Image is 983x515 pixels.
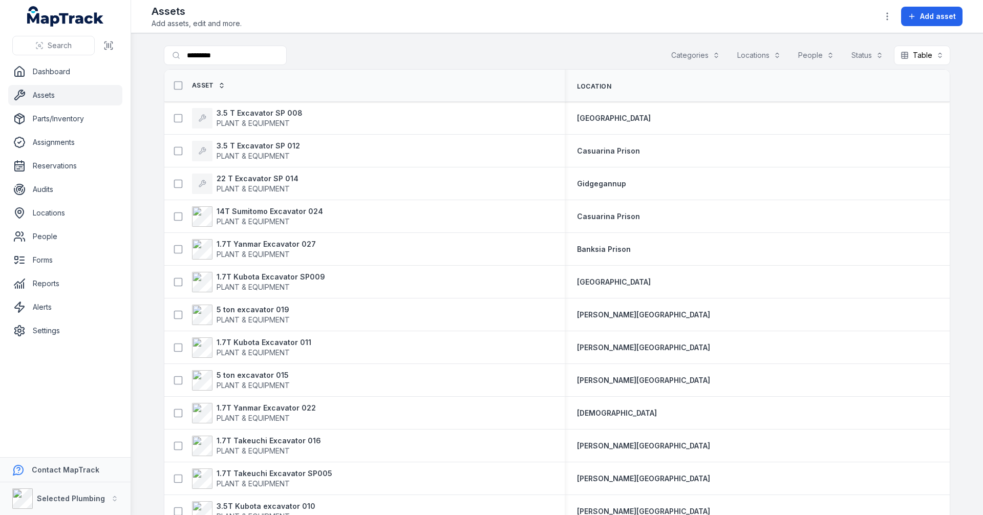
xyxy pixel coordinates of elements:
[577,212,640,221] span: Casuarina Prison
[192,81,225,90] a: Asset
[577,441,710,450] span: [PERSON_NAME][GEOGRAPHIC_DATA]
[192,206,323,227] a: 14T Sumitomo Excavator 024PLANT & EQUIPMENT
[217,403,316,413] strong: 1.7T Yanmar Excavator 022
[217,239,316,249] strong: 1.7T Yanmar Excavator 027
[217,272,325,282] strong: 1.7T Kubota Excavator SP009
[217,206,323,217] strong: 14T Sumitomo Excavator 024
[577,244,631,254] a: Banksia Prison
[192,436,321,456] a: 1.7T Takeuchi Excavator 016PLANT & EQUIPMENT
[27,6,104,27] a: MapTrack
[731,46,787,65] button: Locations
[192,174,298,194] a: 22 T Excavator SP 014PLANT & EQUIPMENT
[217,348,290,357] span: PLANT & EQUIPMENT
[577,113,651,123] a: [GEOGRAPHIC_DATA]
[217,250,290,259] span: PLANT & EQUIPMENT
[217,414,290,422] span: PLANT & EQUIPMENT
[577,376,710,384] span: [PERSON_NAME][GEOGRAPHIC_DATA]
[577,277,651,287] a: [GEOGRAPHIC_DATA]
[8,273,122,294] a: Reports
[577,179,626,189] a: Gidgegannup
[192,305,290,325] a: 5 ton excavator 019PLANT & EQUIPMENT
[192,81,214,90] span: Asset
[8,250,122,270] a: Forms
[792,46,841,65] button: People
[577,342,710,353] a: [PERSON_NAME][GEOGRAPHIC_DATA]
[217,119,290,127] span: PLANT & EQUIPMENT
[8,203,122,223] a: Locations
[217,184,290,193] span: PLANT & EQUIPMENT
[845,46,890,65] button: Status
[192,403,316,423] a: 1.7T Yanmar Excavator 022PLANT & EQUIPMENT
[8,226,122,247] a: People
[577,277,651,286] span: [GEOGRAPHIC_DATA]
[192,141,300,161] a: 3.5 T Excavator SP 012PLANT & EQUIPMENT
[577,408,657,418] a: [DEMOGRAPHIC_DATA]
[217,315,290,324] span: PLANT & EQUIPMENT
[192,468,332,489] a: 1.7T Takeuchi Excavator SP005PLANT & EQUIPMENT
[577,310,710,319] span: [PERSON_NAME][GEOGRAPHIC_DATA]
[577,245,631,253] span: Banksia Prison
[8,156,122,176] a: Reservations
[192,337,311,358] a: 1.7T Kubota Excavator 011PLANT & EQUIPMENT
[577,375,710,385] a: [PERSON_NAME][GEOGRAPHIC_DATA]
[217,174,298,184] strong: 22 T Excavator SP 014
[192,239,316,260] a: 1.7T Yanmar Excavator 027PLANT & EQUIPMENT
[577,82,611,91] span: Location
[577,146,640,156] a: Casuarina Prison
[217,283,290,291] span: PLANT & EQUIPMENT
[8,179,122,200] a: Audits
[217,152,290,160] span: PLANT & EQUIPMENT
[8,61,122,82] a: Dashboard
[577,114,651,122] span: [GEOGRAPHIC_DATA]
[8,132,122,153] a: Assignments
[217,381,290,390] span: PLANT & EQUIPMENT
[577,343,710,352] span: [PERSON_NAME][GEOGRAPHIC_DATA]
[217,436,321,446] strong: 1.7T Takeuchi Excavator 016
[920,11,956,22] span: Add asset
[8,297,122,317] a: Alerts
[217,370,290,380] strong: 5 ton excavator 015
[217,305,290,315] strong: 5 ton excavator 019
[217,501,315,511] strong: 3.5T Kubota excavator 010
[894,46,950,65] button: Table
[577,310,710,320] a: [PERSON_NAME][GEOGRAPHIC_DATA]
[577,441,710,451] a: [PERSON_NAME][GEOGRAPHIC_DATA]
[577,179,626,188] span: Gidgegannup
[577,146,640,155] span: Casuarina Prison
[152,4,242,18] h2: Assets
[8,320,122,341] a: Settings
[577,211,640,222] a: Casuarina Prison
[192,370,290,391] a: 5 ton excavator 015PLANT & EQUIPMENT
[217,337,311,348] strong: 1.7T Kubota Excavator 011
[48,40,72,51] span: Search
[217,468,332,479] strong: 1.7T Takeuchi Excavator SP005
[217,479,290,488] span: PLANT & EQUIPMENT
[217,446,290,455] span: PLANT & EQUIPMENT
[32,465,99,474] strong: Contact MapTrack
[665,46,726,65] button: Categories
[217,141,300,151] strong: 3.5 T Excavator SP 012
[577,474,710,484] a: [PERSON_NAME][GEOGRAPHIC_DATA]
[217,108,303,118] strong: 3.5 T Excavator SP 008
[37,494,105,503] strong: Selected Plumbing
[8,109,122,129] a: Parts/Inventory
[192,272,325,292] a: 1.7T Kubota Excavator SP009PLANT & EQUIPMENT
[217,217,290,226] span: PLANT & EQUIPMENT
[152,18,242,29] span: Add assets, edit and more.
[901,7,963,26] button: Add asset
[192,108,303,128] a: 3.5 T Excavator SP 008PLANT & EQUIPMENT
[577,409,657,417] span: [DEMOGRAPHIC_DATA]
[577,474,710,483] span: [PERSON_NAME][GEOGRAPHIC_DATA]
[8,85,122,105] a: Assets
[12,36,95,55] button: Search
